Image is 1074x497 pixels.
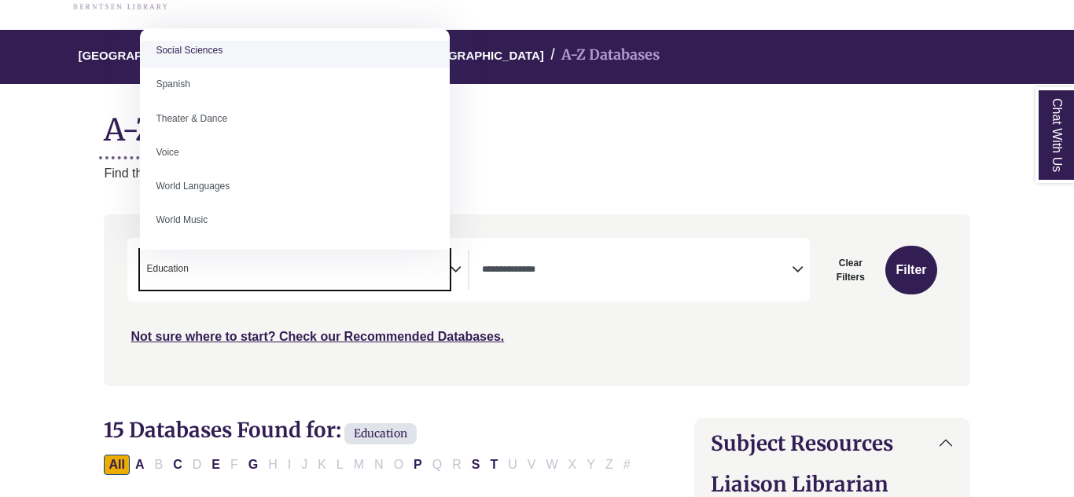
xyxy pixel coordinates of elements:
[482,265,792,277] textarea: Search
[467,455,485,475] button: Filter Results S
[168,455,187,475] button: Filter Results C
[140,34,449,68] li: Social Sciences
[78,46,303,62] a: [GEOGRAPHIC_DATA][PERSON_NAME]
[104,214,969,386] nav: Search filters
[695,418,969,468] button: Subject Resources
[711,472,954,496] h2: Liaison Librarian
[409,455,427,475] button: Filter Results P
[544,44,660,67] li: A-Z Databases
[104,163,969,184] p: Find the best library databases for your research.
[140,261,188,276] li: Education
[140,170,449,203] li: World Languages
[104,457,636,470] div: Alpha-list to filter by first letter of database name
[104,455,129,475] button: All
[207,455,225,475] button: Filter Results E
[485,455,502,475] button: Filter Results T
[146,261,188,276] span: Education
[819,246,882,294] button: Clear Filters
[885,246,936,294] button: Submit for Search Results
[131,330,504,343] a: Not sure where to start? Check our Recommended Databases.
[140,102,449,136] li: Theater & Dance
[140,68,449,101] li: Spanish
[344,423,417,444] span: Education
[104,30,969,84] nav: breadcrumb
[104,417,341,443] span: 15 Databases Found for:
[104,100,969,148] h1: A-Z Databases
[140,203,449,237] li: World Music
[244,455,263,475] button: Filter Results G
[131,455,149,475] button: Filter Results A
[192,265,199,277] textarea: Search
[140,136,449,170] li: Voice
